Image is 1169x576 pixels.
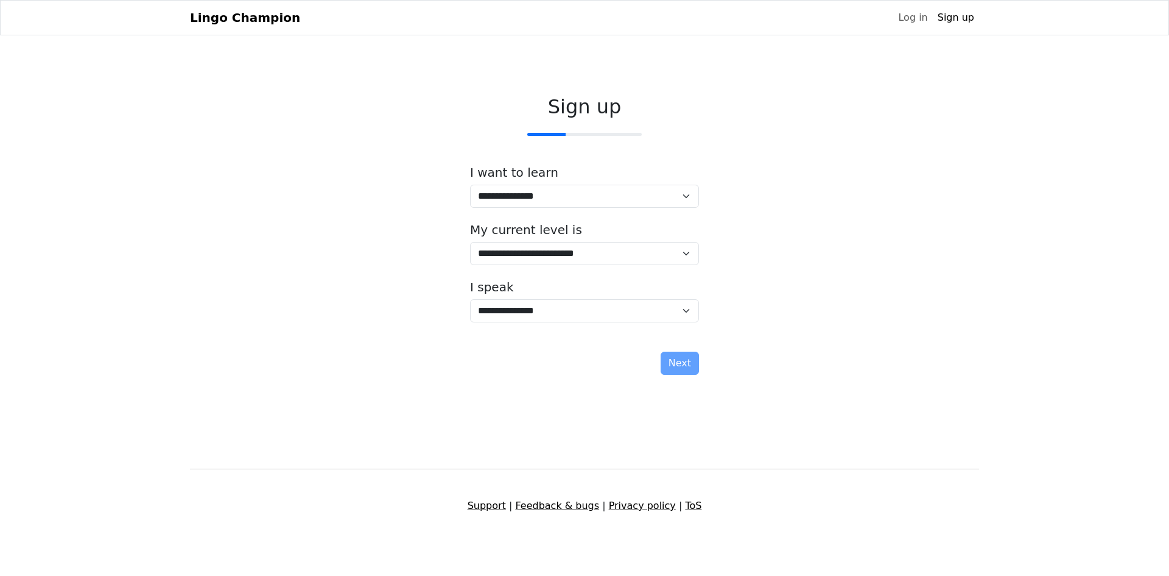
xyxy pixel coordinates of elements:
a: ToS [685,500,701,511]
div: | | | [183,499,986,513]
a: Sign up [933,5,979,30]
label: My current level is [470,222,582,237]
a: Support [468,500,506,511]
a: Privacy policy [609,500,676,511]
h2: Sign up [470,95,699,118]
a: Lingo Champion [190,5,300,30]
a: Log in [893,5,932,30]
label: I want to learn [470,165,558,180]
label: I speak [470,280,514,294]
a: Feedback & bugs [515,500,599,511]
